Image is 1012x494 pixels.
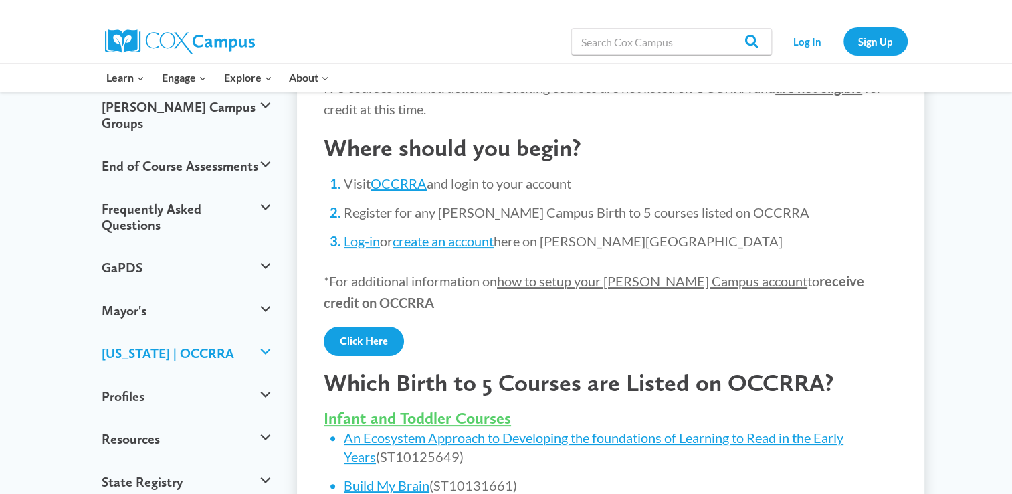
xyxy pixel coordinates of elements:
button: Child menu of Learn [98,64,154,92]
h2: Which Birth to 5 Courses are Listed on OCCRRA? [324,368,898,397]
li: Visit and login to your account [344,174,898,193]
button: [US_STATE] | OCCRRA [95,332,278,375]
a: An Ecosystem Approach to Developing the foundations of Learning to Read in the Early Years [344,430,843,465]
a: Log In [779,27,837,55]
button: Frequently Asked Questions [95,187,278,246]
a: Log-in [344,233,380,249]
button: Child menu of About [280,64,338,92]
a: create an account [393,233,494,249]
img: Cox Campus [105,29,255,54]
button: Mayor's [95,289,278,332]
nav: Secondary Navigation [779,27,908,55]
a: OCCRRA [371,175,427,191]
li: or here on [PERSON_NAME][GEOGRAPHIC_DATA] [344,232,898,250]
span: how to setup your [PERSON_NAME] Campus account [497,273,807,289]
button: Profiles [95,375,278,418]
button: GaPDS [95,246,278,289]
strong: are not eligible [775,80,862,96]
a: Sign Up [843,27,908,55]
button: Resources [95,418,278,461]
a: Build My Brain [344,477,429,493]
h2: Where should you begin? [324,133,898,162]
span: Infant and Toddler Courses [324,408,511,428]
a: Click Here [324,327,404,356]
input: Search Cox Campus [571,28,772,55]
li: (ST10125649) [344,428,898,466]
strong: receive credit on OCCRRA [324,273,864,311]
p: *For additional information on to [324,270,898,313]
button: Child menu of Engage [153,64,215,92]
nav: Primary Navigation [98,64,338,92]
button: Child menu of Explore [215,64,281,92]
button: End of Course Assessments [95,145,278,187]
li: Register for any [PERSON_NAME] Campus Birth to 5 courses listed on OCCRRA [344,203,898,222]
button: [PERSON_NAME] Campus Groups [95,86,278,145]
